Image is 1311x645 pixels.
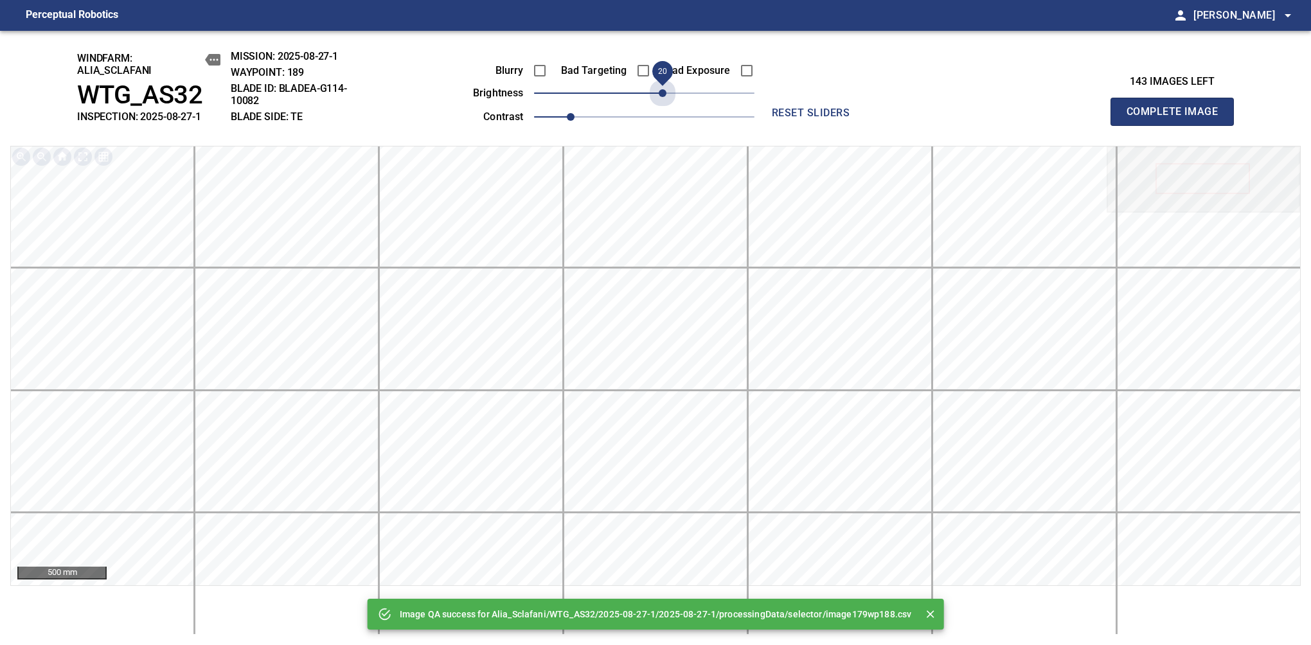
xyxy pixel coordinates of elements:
button: Complete Image [1110,98,1234,126]
label: contrast [452,112,524,122]
h2: MISSION: 2025-08-27-1 [231,50,366,62]
button: Close [922,606,938,623]
h2: BLADE SIDE: TE [231,110,366,123]
span: Complete Image [1125,103,1220,121]
span: reset sliders [765,104,857,122]
button: copy message details [205,52,220,67]
img: Zoom out [31,146,52,167]
h2: WAYPOINT: 189 [231,66,366,78]
label: Bad Exposure [659,66,731,76]
span: person [1173,8,1188,23]
label: Bad Targeting [555,66,627,76]
img: Toggle full page [73,146,93,167]
h2: BLADE ID: bladeA-G114-10082 [231,82,366,107]
button: [PERSON_NAME] [1188,3,1296,28]
img: Zoom in [11,146,31,167]
label: brightness [452,88,524,98]
img: Go home [52,146,73,167]
p: Image QA success for Alia_Sclafani/WTG_AS32/2025-08-27-1/2025-08-27-1/processingData/selector/ima... [400,608,912,621]
h3: 143 images left [1110,76,1234,88]
h2: windfarm: Alia_Sclafani [77,52,220,76]
span: [PERSON_NAME] [1193,6,1296,24]
h1: WTG_AS32 [77,80,220,110]
span: arrow_drop_down [1280,8,1296,23]
label: Blurry [452,66,524,76]
figcaption: Perceptual Robotics [26,5,118,26]
span: 20 [657,67,666,76]
button: reset sliders [760,100,862,126]
h2: INSPECTION: 2025-08-27-1 [77,110,220,123]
